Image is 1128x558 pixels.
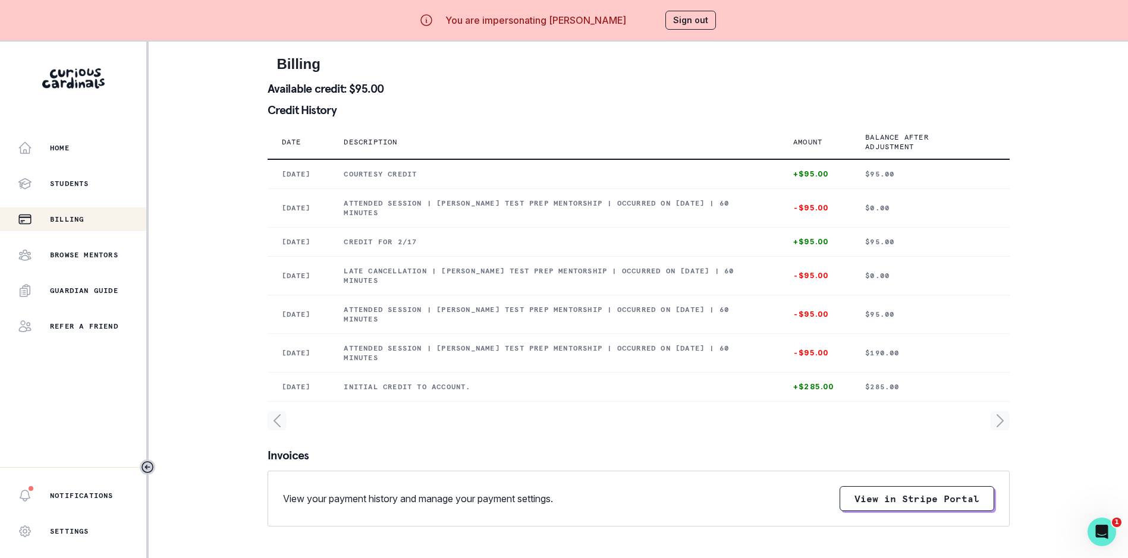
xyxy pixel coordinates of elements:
[1112,518,1121,527] span: 1
[50,527,89,536] p: Settings
[50,215,84,224] p: Billing
[50,179,89,188] p: Students
[268,104,1010,116] p: Credit History
[50,491,114,500] p: Notifications
[282,310,316,319] p: [DATE]
[344,382,765,392] p: Initial credit to account.
[793,382,837,392] p: +$285.00
[268,83,1010,94] p: Available credit: $95.00
[840,486,994,511] button: View in Stripe Portal
[344,266,765,285] p: Late cancellation | [PERSON_NAME] Test Prep Mentorship | Occurred on [DATE] | 60 minutes
[344,305,765,324] p: Attended session | [PERSON_NAME] Test Prep Mentorship | Occurred on [DATE] | 60 minutes
[793,203,837,213] p: -$95.00
[1088,518,1116,546] iframe: Intercom live chat
[50,321,118,331] p: Refer a friend
[344,169,765,179] p: Courtesy Credit
[283,491,553,506] p: View your payment history and manage your payment settings.
[865,169,995,179] p: $95.00
[268,449,1010,461] p: Invoices
[50,250,118,260] p: Browse Mentors
[865,310,995,319] p: $95.00
[344,137,397,147] p: Description
[50,286,118,295] p: Guardian Guide
[445,13,626,27] p: You are impersonating [PERSON_NAME]
[865,382,995,392] p: $285.00
[50,143,70,153] p: Home
[865,271,995,280] p: $0.00
[344,237,765,247] p: Credit for 2/17
[42,68,105,89] img: Curious Cardinals Logo
[282,237,316,247] p: [DATE]
[282,137,301,147] p: Date
[991,411,1010,430] svg: page right
[793,169,837,179] p: +$95.00
[793,137,822,147] p: Amount
[793,348,837,358] p: -$95.00
[282,348,316,358] p: [DATE]
[865,237,995,247] p: $95.00
[793,271,837,280] p: -$95.00
[277,56,1000,73] h2: Billing
[865,348,995,358] p: $190.00
[865,203,995,213] p: $0.00
[344,198,765,217] p: Attended session | [PERSON_NAME] Test Prep Mentorship | Occurred on [DATE] | 60 minutes
[268,411,287,430] svg: page left
[793,310,837,319] p: -$95.00
[344,343,765,362] p: Attended session | [PERSON_NAME] Test Prep Mentorship | Occurred on [DATE] | 60 minutes
[865,133,981,152] p: Balance after adjustment
[282,382,316,392] p: [DATE]
[793,237,837,247] p: +$95.00
[140,459,155,475] button: Toggle sidebar
[282,271,316,280] p: [DATE]
[282,203,316,213] p: [DATE]
[665,11,716,30] button: Sign out
[282,169,316,179] p: [DATE]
